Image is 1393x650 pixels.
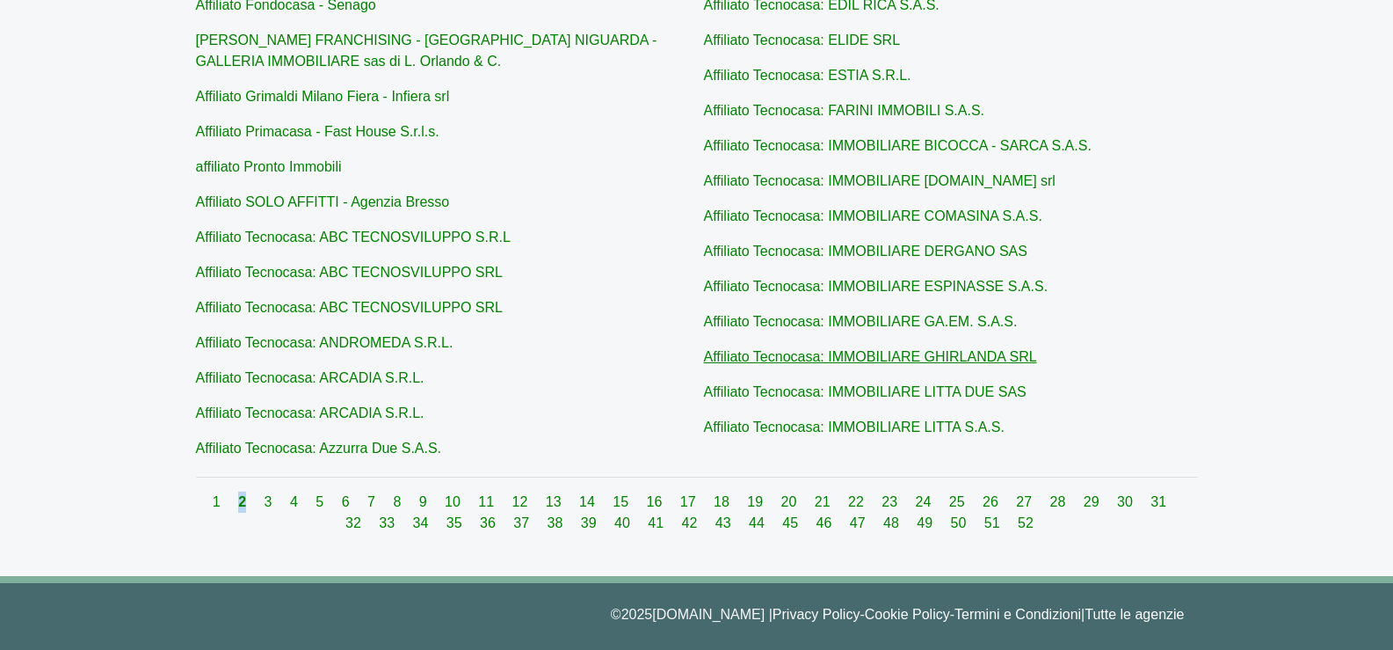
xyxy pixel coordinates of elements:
[345,515,365,530] a: 32
[548,515,567,530] a: 38
[196,441,442,456] a: Affiliato Tecnocasa: Azzurra Due S.A.S.
[413,515,432,530] a: 34
[1050,494,1070,509] a: 28
[1016,494,1035,509] a: 27
[446,515,466,530] a: 35
[704,420,1005,435] a: Affiliato Tecnocasa: IMMOBILIARE LITTA S.A.S.
[704,138,1092,153] a: Affiliato Tecnocasa: IMMOBILIARE BICOCCA - SARCA S.A.S.
[379,515,398,530] a: 33
[848,494,867,509] a: 22
[782,515,802,530] a: 45
[196,230,511,245] a: Affiliato Tecnocasa: ABC TECNOSVILUPPO S.R.L
[196,370,424,385] a: Affiliato Tecnocasa: ARCADIA S.R.L.
[613,494,632,509] a: 15
[445,494,464,509] a: 10
[614,515,634,530] a: 40
[704,33,901,47] a: Affiliato Tecnocasa: ELIDE SRL
[704,244,1027,259] a: Affiliato Tecnocasa: IMMOBILIARE DERGANO SAS
[715,515,735,530] a: 43
[916,494,935,509] a: 24
[883,515,903,530] a: 48
[196,335,453,350] a: Affiliato Tecnocasa: ANDROMEDA S.R.L.
[290,494,301,509] a: 4
[196,265,504,280] a: Affiliato Tecnocasa: ABC TECNOSVILUPPO SRL
[196,89,450,104] a: Affiliato Grimaldi Milano Fiera - Infiera srl
[1150,494,1166,509] a: 31
[513,515,533,530] a: 37
[196,124,439,139] a: Affiliato Primacasa - Fast House S.r.l.s.
[196,33,657,69] a: [PERSON_NAME] FRANCHISING - [GEOGRAPHIC_DATA] NIGUARDA - GALLERIA IMMOBILIARE sas di L. Orlando & C.
[984,515,1004,530] a: 51
[951,515,970,530] a: 50
[342,494,353,509] a: 6
[393,494,404,509] a: 8
[648,515,667,530] a: 41
[1084,494,1103,509] a: 29
[581,515,600,530] a: 39
[682,515,701,530] a: 42
[478,494,497,509] a: 11
[1117,494,1136,509] a: 30
[850,515,869,530] a: 47
[714,494,733,509] a: 18
[647,494,666,509] a: 16
[816,515,836,530] a: 46
[704,103,985,118] a: Affiliato Tecnocasa: FARINI IMMOBILI S.A.S.
[704,349,1037,364] a: Affiliato Tecnocasa: IMMOBILIARE GHIRLANDA SRL
[546,494,565,509] a: 13
[983,494,1002,509] a: 26
[781,494,801,509] a: 20
[316,494,327,509] a: 5
[1085,607,1184,622] a: Tutte le agenzie
[747,494,766,509] a: 19
[704,384,1027,399] a: Affiliato Tecnocasa: IMMOBILIARE LITTA DUE SAS
[419,494,431,509] a: 9
[512,494,532,509] a: 12
[480,515,499,530] a: 36
[917,515,936,530] a: 49
[949,494,969,509] a: 25
[213,494,224,509] a: 1
[579,494,599,509] a: 14
[238,494,250,509] a: 2
[680,494,700,509] a: 17
[773,607,860,622] a: Privacy Policy
[704,314,1018,329] a: Affiliato Tecnocasa: IMMOBILIARE GA.EM. S.A.S.
[265,494,276,509] a: 3
[749,515,768,530] a: 44
[865,607,950,622] a: Cookie Policy
[196,194,450,209] a: Affiliato SOLO AFFITTI - Agenzia Bresso
[704,173,1056,188] a: Affiliato Tecnocasa: IMMOBILIARE [DOMAIN_NAME] srl
[704,208,1042,223] a: Affiliato Tecnocasa: IMMOBILIARE COMASINA S.A.S.
[815,494,834,509] a: 21
[704,279,1048,294] a: Affiliato Tecnocasa: IMMOBILIARE ESPINASSE S.A.S.
[882,494,901,509] a: 23
[196,159,342,174] a: affiliato Pronto Immobili
[954,607,1081,622] a: Termini e Condizioni
[196,300,504,315] a: Affiliato Tecnocasa: ABC TECNOSVILUPPO SRL
[367,494,379,509] a: 7
[209,604,1185,625] p: © 2025 [DOMAIN_NAME] | - - |
[196,405,424,420] a: Affiliato Tecnocasa: ARCADIA S.R.L.
[1018,515,1034,530] a: 52
[704,68,911,83] a: Affiliato Tecnocasa: ESTIA S.R.L.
